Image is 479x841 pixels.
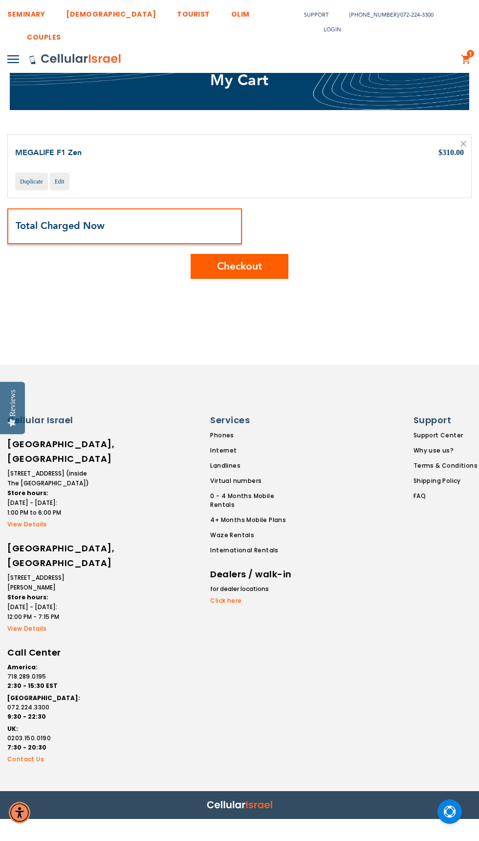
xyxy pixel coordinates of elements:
[7,437,90,466] h6: [GEOGRAPHIC_DATA], [GEOGRAPHIC_DATA]
[414,477,478,485] a: Shipping Policy
[414,446,478,455] a: Why use us?
[7,672,90,681] a: 718.289.0195
[414,431,478,440] a: Support Center
[50,173,69,190] a: Edit
[400,11,434,19] a: 072-224-3300
[7,755,90,764] a: Contact Us
[210,531,299,540] a: Waze Rentals
[210,414,293,427] h6: Services
[7,55,19,63] img: Toggle Menu
[20,178,43,185] span: Duplicate
[7,645,90,660] h6: Call Center
[7,663,38,671] strong: America:
[210,516,299,524] a: 4+ Months Mobile Plans
[7,2,45,21] a: SEMINARY
[7,694,80,702] strong: [GEOGRAPHIC_DATA]:
[414,461,478,470] a: Terms & Conditions
[349,11,398,19] a: [PHONE_NUMBER]
[7,520,90,529] a: View Details
[210,596,293,605] a: Click here
[438,148,464,157] span: $310.00
[7,703,90,712] a: 072.224.3300
[210,446,299,455] a: Internet
[340,8,434,22] li: /
[29,53,122,65] img: Cellular Israel Logo
[16,219,105,232] strong: Total Charged Now
[217,259,262,273] span: Checkout
[7,682,58,690] strong: 2:30 - 15:30 EST
[7,469,90,518] li: [STREET_ADDRESS] (inside The [GEOGRAPHIC_DATA]) [DATE] - [DATE]: 1:00 PM to 6:00 PM
[191,254,288,279] button: Checkout
[177,2,210,21] a: TOURIST
[210,431,299,440] a: Phones
[231,2,250,21] a: OLIM
[15,173,48,190] a: Duplicate
[55,178,65,185] span: Edit
[9,802,30,823] div: Accessibility Menu
[7,743,46,751] strong: 7:30 - 20:30
[66,2,156,21] a: [DEMOGRAPHIC_DATA]
[7,541,90,570] h6: [GEOGRAPHIC_DATA], [GEOGRAPHIC_DATA]
[304,11,328,19] a: Support
[469,50,472,58] span: 1
[414,492,478,500] a: FAQ
[27,25,61,44] a: COUPLES
[210,461,299,470] a: Landlines
[210,546,299,555] a: International Rentals
[7,624,90,633] a: View Details
[7,489,48,497] strong: Store hours:
[7,734,90,743] a: 0203.150.0190
[324,26,341,33] span: Login
[210,567,293,582] h6: Dealers / walk-in
[7,712,46,721] strong: 9:30 - 22:30
[15,147,82,158] a: MEGALIFE F1 Zen
[7,593,48,601] strong: Store hours:
[7,725,18,733] strong: UK:
[210,492,299,509] a: 0 - 4 Months Mobile Rentals
[210,477,299,485] a: Virtual numbers
[7,414,90,427] h6: Cellular Israel
[8,389,17,416] div: Reviews
[461,54,472,66] a: 1
[7,573,90,622] li: [STREET_ADDRESS][PERSON_NAME] [DATE] - [DATE]: 12:00 PM - 7:15 PM
[210,70,269,91] span: My Cart
[414,414,472,427] h6: Support
[210,584,293,594] li: for dealer locations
